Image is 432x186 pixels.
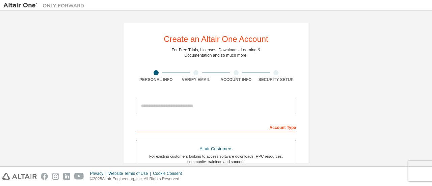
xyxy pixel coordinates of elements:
[136,122,296,132] div: Account Type
[108,171,153,176] div: Website Terms of Use
[176,77,216,82] div: Verify Email
[3,2,88,9] img: Altair One
[216,77,256,82] div: Account Info
[41,173,48,180] img: facebook.svg
[153,171,186,176] div: Cookie Consent
[256,77,296,82] div: Security Setup
[90,176,186,182] p: © 2025 Altair Engineering, Inc. All Rights Reserved.
[136,77,176,82] div: Personal Info
[140,144,292,154] div: Altair Customers
[52,173,59,180] img: instagram.svg
[172,47,261,58] div: For Free Trials, Licenses, Downloads, Learning & Documentation and so much more.
[140,154,292,164] div: For existing customers looking to access software downloads, HPC resources, community, trainings ...
[90,171,108,176] div: Privacy
[164,35,268,43] div: Create an Altair One Account
[63,173,70,180] img: linkedin.svg
[74,173,84,180] img: youtube.svg
[2,173,37,180] img: altair_logo.svg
